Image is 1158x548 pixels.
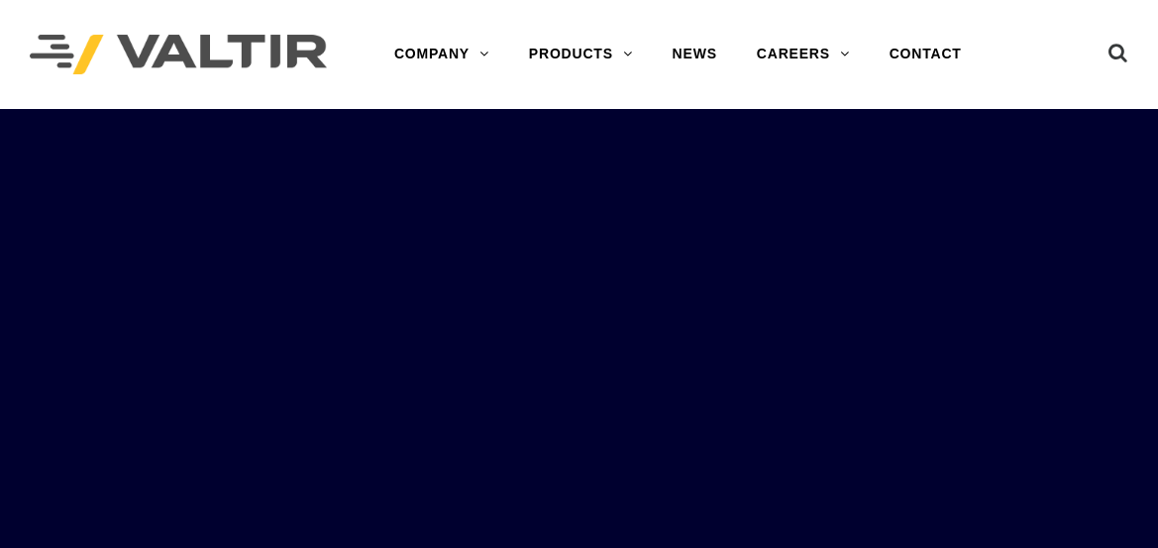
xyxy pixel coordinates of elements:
[653,35,737,74] a: NEWS
[374,35,509,74] a: COMPANY
[737,35,870,74] a: CAREERS
[509,35,653,74] a: PRODUCTS
[30,35,327,75] img: Valtir
[870,35,982,74] a: CONTACT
